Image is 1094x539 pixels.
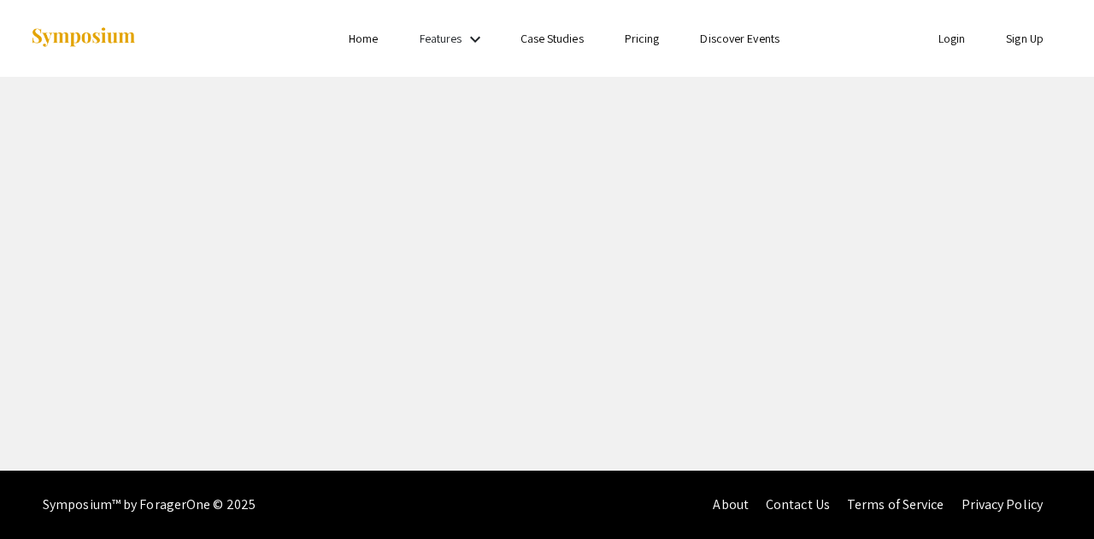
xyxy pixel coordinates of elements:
[43,471,256,539] div: Symposium™ by ForagerOne © 2025
[938,31,966,46] a: Login
[700,31,779,46] a: Discover Events
[847,495,944,513] a: Terms of Service
[420,31,462,46] a: Features
[465,29,485,50] mat-icon: Expand Features list
[713,495,749,513] a: About
[625,31,660,46] a: Pricing
[349,31,378,46] a: Home
[30,26,137,50] img: Symposium by ForagerOne
[962,495,1043,513] a: Privacy Policy
[766,495,830,513] a: Contact Us
[1006,31,1044,46] a: Sign Up
[521,31,584,46] a: Case Studies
